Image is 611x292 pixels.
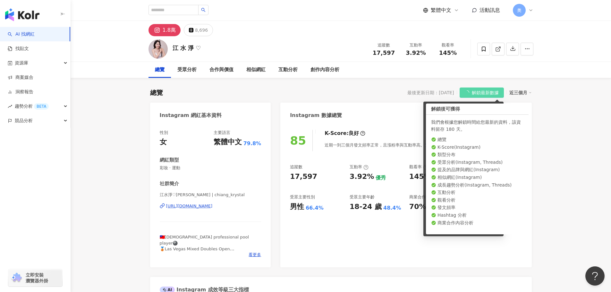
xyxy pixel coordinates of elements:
[290,164,302,170] div: 追蹤數
[209,66,233,74] div: 合作與價值
[465,90,469,95] span: loading
[15,56,28,70] span: 資源庫
[431,174,523,181] li: 相似網紅 ( Instagram )
[201,8,206,12] span: search
[383,204,401,212] div: 48.4%
[249,252,261,258] span: 看更多
[509,88,532,97] div: 近三個月
[163,26,176,35] div: 1.8萬
[8,74,33,81] a: 商案媒合
[177,66,197,74] div: 受眾分析
[8,46,29,52] a: 找貼文
[431,167,523,173] li: 提及的品牌與網紅 ( Instagram )
[166,203,213,209] div: [URL][DOMAIN_NAME]
[431,159,523,166] li: 受眾分析 ( Instagram, Threads )
[160,130,168,136] div: 性別
[436,42,460,48] div: 觀看率
[376,174,386,181] div: 優秀
[34,103,49,110] div: BETA
[472,88,499,98] span: 解鎖最新數據
[290,194,315,200] div: 受眾主要性別
[8,269,62,287] a: chrome extension立即安裝 瀏覽器外掛
[160,192,261,198] span: 江水淨♡[PERSON_NAME] | chiang_krystal
[278,66,298,74] div: 互動分析
[160,112,222,119] div: Instagram 網紅基本資料
[431,197,523,204] li: 觀看分析
[8,104,12,109] span: rise
[8,31,35,38] a: searchAI 找網紅
[431,137,523,143] li: 總覽
[149,24,181,36] button: 1.8萬
[160,180,179,187] div: 社群簡介
[173,44,201,52] div: 江 水 淨 ♡
[214,130,230,136] div: 主要語言
[409,164,428,170] div: 觀看率
[372,42,396,48] div: 追蹤數
[431,204,523,211] li: 發文頻率
[15,113,33,128] span: 競品分析
[350,172,374,182] div: 3.92%
[243,140,261,147] span: 79.8%
[409,172,431,182] div: 145%
[214,137,242,147] div: 繁體中文
[350,194,375,200] div: 受眾主要年齡
[431,189,523,196] li: 互動分析
[407,90,454,95] div: 最後更新日期：[DATE]
[8,89,33,95] a: 洞察報告
[149,39,168,59] img: KOL Avatar
[404,42,428,48] div: 互動率
[5,8,39,21] img: logo
[10,273,23,283] img: chrome extension
[426,104,529,115] div: 解鎖後可獲得
[290,112,342,119] div: Instagram 數據總覽
[160,235,249,269] span: 🇹🇼[DEMOGRAPHIC_DATA] professional pool player🎱 🥉Las Vegas Mixed Doubles Open 🏆National women & U2...
[15,99,49,113] span: 趨勢分析
[350,164,369,170] div: 互動率
[431,7,451,14] span: 繁體中文
[479,7,500,13] span: 活動訊息
[585,266,605,286] iframe: Help Scout Beacon - Open
[290,134,306,147] div: 85
[406,50,426,56] span: 3.92%
[325,130,365,137] div: K-Score :
[431,119,523,133] div: 我們會根據您解鎖時間給您最新的資料，該資料留存 180 天。
[431,182,523,188] li: 成長趨勢分析 ( Instagram, Threads )
[409,194,451,200] div: 商業合作內容覆蓋比例
[349,130,359,137] div: 良好
[310,66,339,74] div: 創作內容分析
[155,66,165,74] div: 總覽
[246,66,266,74] div: 相似網紅
[431,152,523,158] li: 類型分布
[160,203,261,209] a: [URL][DOMAIN_NAME]
[306,204,324,212] div: 66.4%
[160,157,179,163] div: 網紅類型
[160,137,167,147] div: 女
[373,49,395,56] span: 17,597
[184,24,213,36] button: 8,696
[290,202,304,212] div: 男性
[517,7,522,14] span: 奧
[160,165,261,171] span: 彩妝 · 運動
[150,88,163,97] div: 總覽
[26,272,48,284] span: 立即安裝 瀏覽器外掛
[350,202,382,212] div: 18-24 歲
[409,202,426,212] div: 70%
[431,144,523,151] li: K-Score ( Instagram )
[439,50,457,56] span: 145%
[431,212,523,219] li: Hashtag 分析
[325,138,443,151] div: 近期一到三個月發文頻率正常，且漲粉率與互動率高。
[460,88,504,98] button: 解鎖最新數據
[431,220,523,226] li: 商業合作內容分析
[195,26,208,35] div: 8,696
[290,172,317,182] div: 17,597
